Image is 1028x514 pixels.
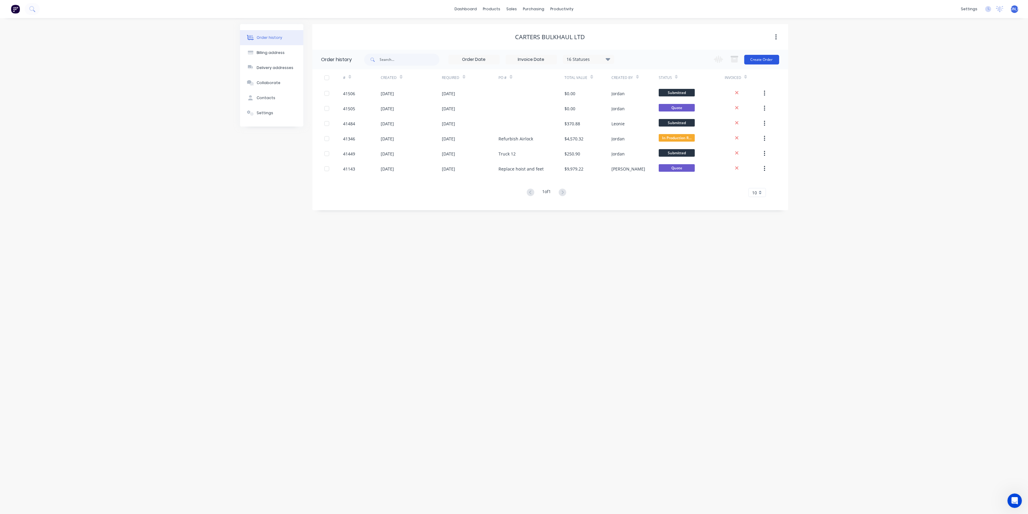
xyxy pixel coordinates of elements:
[343,75,345,80] div: #
[12,137,108,143] h2: Have an idea or feature request?
[257,95,275,101] div: Contacts
[564,151,580,157] div: $250.90
[6,165,114,199] div: New featureImprovementFactory Weekly Updates - [DATE]
[498,75,507,80] div: PO #
[343,90,355,97] div: 41506
[240,30,303,45] button: Order history
[442,75,460,80] div: Required
[70,203,81,207] span: News
[442,151,455,157] div: [DATE]
[744,55,779,64] button: Create Order
[442,136,455,142] div: [DATE]
[240,90,303,105] button: Contacts
[257,35,282,40] div: Order history
[752,190,757,196] span: 10
[12,111,101,117] div: Send us a message
[1008,494,1022,508] iframe: Intercom live chat
[442,166,455,172] div: [DATE]
[659,149,695,157] span: Submitted
[612,105,625,112] div: Jordan
[442,69,499,86] div: Required
[27,86,212,90] span: Hi [PERSON_NAME], just a quick update — the fix for this issue was released previously.
[612,136,625,142] div: Jordan
[612,166,645,172] div: [PERSON_NAME]
[30,188,60,212] button: Messages
[381,105,394,112] div: [DATE]
[12,180,97,187] div: Factory Weekly Updates - [DATE]
[563,56,614,63] div: 16 Statuses
[564,121,580,127] div: $370.88
[257,50,285,55] div: Billing address
[380,54,439,66] input: Search...
[725,75,741,80] div: Invoiced
[725,69,762,86] div: Invoiced
[343,105,355,112] div: 41505
[257,80,280,86] div: Collaborate
[659,164,695,172] span: Quote
[498,136,533,142] div: Refurbish Airlock
[12,76,108,83] div: Recent message
[612,90,625,97] div: Jordan
[27,91,42,98] div: Maricar
[498,69,564,86] div: PO #
[60,188,90,212] button: News
[564,90,575,97] div: $0.00
[498,151,516,157] div: Truck 12
[520,5,547,14] div: purchasing
[240,60,303,75] button: Delivery addresses
[958,5,980,14] div: settings
[659,134,695,142] span: In Production R...
[12,53,108,63] p: How can we help?
[564,166,583,172] div: $9,979.22
[381,121,394,127] div: [DATE]
[6,80,114,102] div: Profile image for MaricarHi [PERSON_NAME], just a quick update — the fix for this issue was relea...
[381,151,394,157] div: [DATE]
[480,5,503,14] div: products
[12,117,101,124] div: We typically reply in under 10 minutes
[542,188,551,197] div: 1 of 1
[564,69,611,86] div: Total Value
[564,75,587,80] div: Total Value
[321,56,352,63] div: Order history
[343,69,381,86] div: #
[659,119,695,127] span: Submitted
[6,71,114,103] div: Recent messageProfile image for MaricarHi [PERSON_NAME], just a quick update — the fix for this i...
[659,104,695,111] span: Quote
[659,69,725,86] div: Status
[257,110,273,116] div: Settings
[12,170,42,177] div: New feature
[442,121,455,127] div: [DATE]
[503,5,520,14] div: sales
[381,69,442,86] div: Created
[343,151,355,157] div: 41449
[240,45,303,60] button: Billing address
[343,166,355,172] div: 41143
[659,89,695,96] span: Submitted
[442,105,455,112] div: [DATE]
[6,106,114,129] div: Send us a messageWe typically reply in under 10 minutes
[44,170,76,177] div: Improvement
[12,146,108,158] button: Share it with us
[104,10,114,20] div: Close
[35,203,56,207] span: Messages
[449,55,499,64] input: Order Date
[12,43,108,53] p: Hi [PERSON_NAME]
[612,69,659,86] div: Created By
[240,75,303,90] button: Collaborate
[547,5,576,14] div: productivity
[506,55,557,64] input: Invoice Date
[612,75,633,80] div: Created By
[515,33,585,41] div: Carters Bulkhaul Ltd
[564,105,575,112] div: $0.00
[343,136,355,142] div: 41346
[12,85,24,97] img: Profile image for Maricar
[381,75,397,80] div: Created
[452,5,480,14] a: dashboard
[498,166,544,172] div: Replace hoist and feet
[612,151,625,157] div: Jordan
[381,136,394,142] div: [DATE]
[90,188,120,212] button: Help
[257,65,293,71] div: Delivery addresses
[11,5,20,14] img: Factory
[12,11,48,21] img: logo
